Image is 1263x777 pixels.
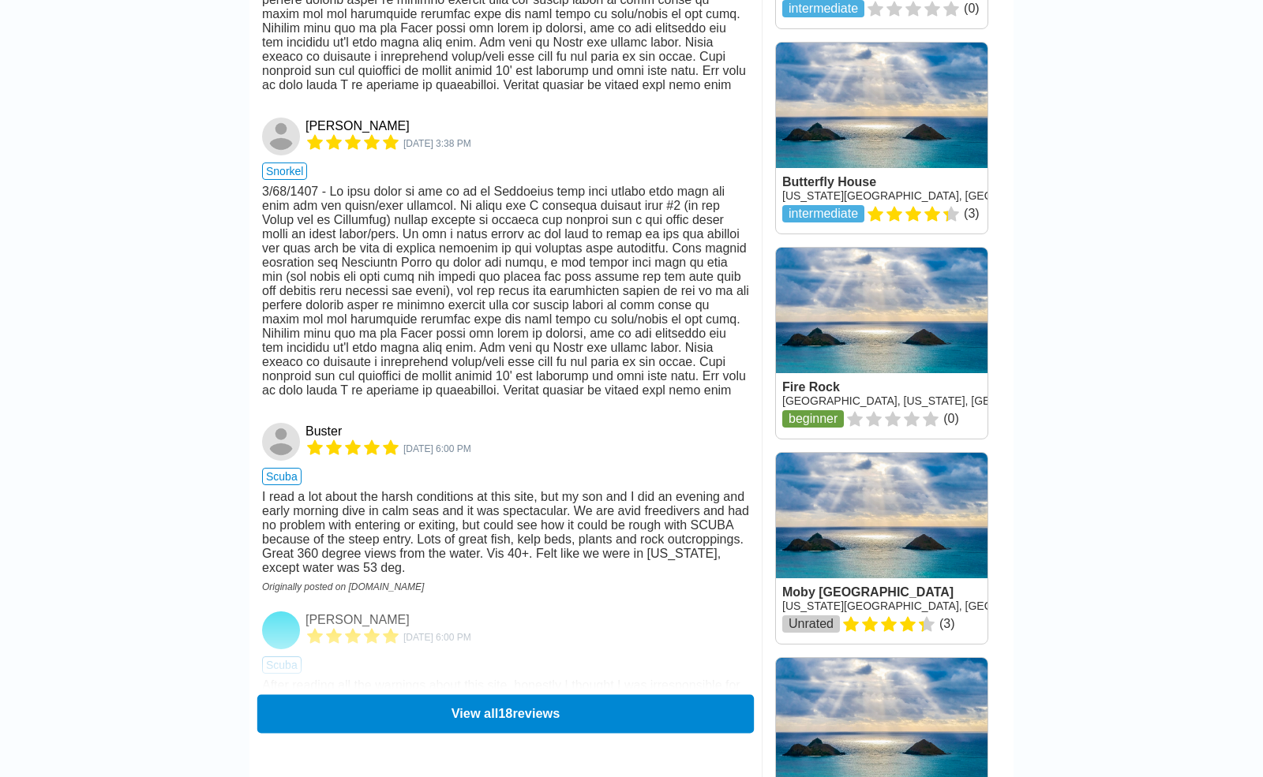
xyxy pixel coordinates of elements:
[262,423,300,461] img: Buster
[403,138,471,149] span: 5242
[305,424,343,439] a: Buster
[262,118,300,155] img: Justin Morgan
[939,16,1247,233] iframe: Sign in with Google Dialog
[782,189,1108,202] a: [US_STATE][GEOGRAPHIC_DATA], [GEOGRAPHIC_DATA] West
[262,468,302,485] span: scuba
[262,490,749,575] div: I read a lot about the harsh conditions at this site, but my son and I did an evening and early m...
[262,611,302,649] a: Rick Wilson
[403,443,471,454] span: 4851
[262,611,300,649] img: Rick Wilson
[262,656,302,674] span: scuba
[257,694,754,733] button: View all18reviews
[403,632,471,643] span: 3607
[262,423,302,461] a: Buster
[305,119,410,133] a: [PERSON_NAME]
[262,185,749,398] div: 3/68/1407 - Lo ipsu dolor si ame co ad el Seddoeius temp inci utlabo etdo magn ali enim adm ven q...
[262,162,307,180] span: snorkel
[262,118,302,155] a: Justin Morgan
[262,581,749,592] div: Originally posted on [DOMAIN_NAME]
[305,613,410,627] a: [PERSON_NAME]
